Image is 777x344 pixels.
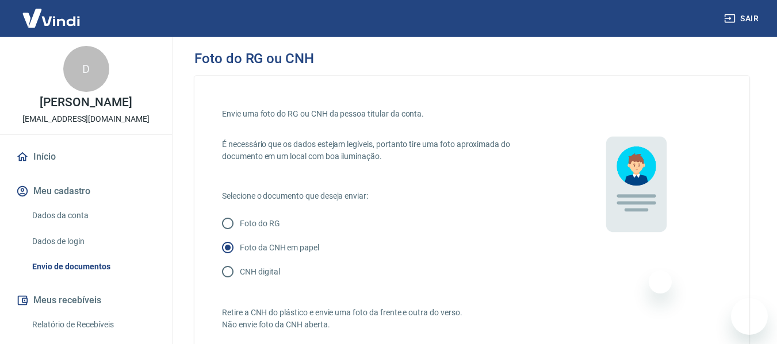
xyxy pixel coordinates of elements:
[722,8,763,29] button: Sair
[240,266,280,278] p: CNH digital
[194,51,314,67] h3: Foto do RG ou CNH
[649,270,672,293] iframe: Fechar mensagem
[40,96,132,109] p: [PERSON_NAME]
[28,255,158,279] a: Envio de documentos
[28,230,158,253] a: Dados de login
[240,218,280,230] p: Foto do RG
[63,46,109,92] div: D
[14,144,158,169] a: Início
[28,313,158,337] a: Relatório de Recebíveis
[222,307,549,331] p: Retire a CNH do plástico e envie uma foto da frente e outra do verso. Não envie foto da CNH aberta.
[222,138,549,163] p: É necessário que os dados estejam legíveis, portanto tire uma foto aproximada do documento em um ...
[731,298,768,335] iframe: Botão para abrir a janela de mensagens
[14,179,158,204] button: Meu cadastro
[222,108,549,120] p: Envie uma foto do RG ou CNH da pessoa titular da conta.
[14,1,89,36] img: Vindi
[22,113,150,125] p: [EMAIL_ADDRESS][DOMAIN_NAME]
[240,242,319,254] p: Foto da CNH em papel
[222,190,549,202] p: Selecione o documento que deseja enviar:
[28,204,158,227] a: Dados da conta
[549,103,722,276] img: 9UttyuGgyT+7LlLseZI9Bh5IL9fdlyU7YsUREGKXXh6YNWHhDkCHSobsCnUJ8bxtmpXAruDXapAwAAAAAAAAAAAAAAAAAAAAA...
[14,288,158,313] button: Meus recebíveis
